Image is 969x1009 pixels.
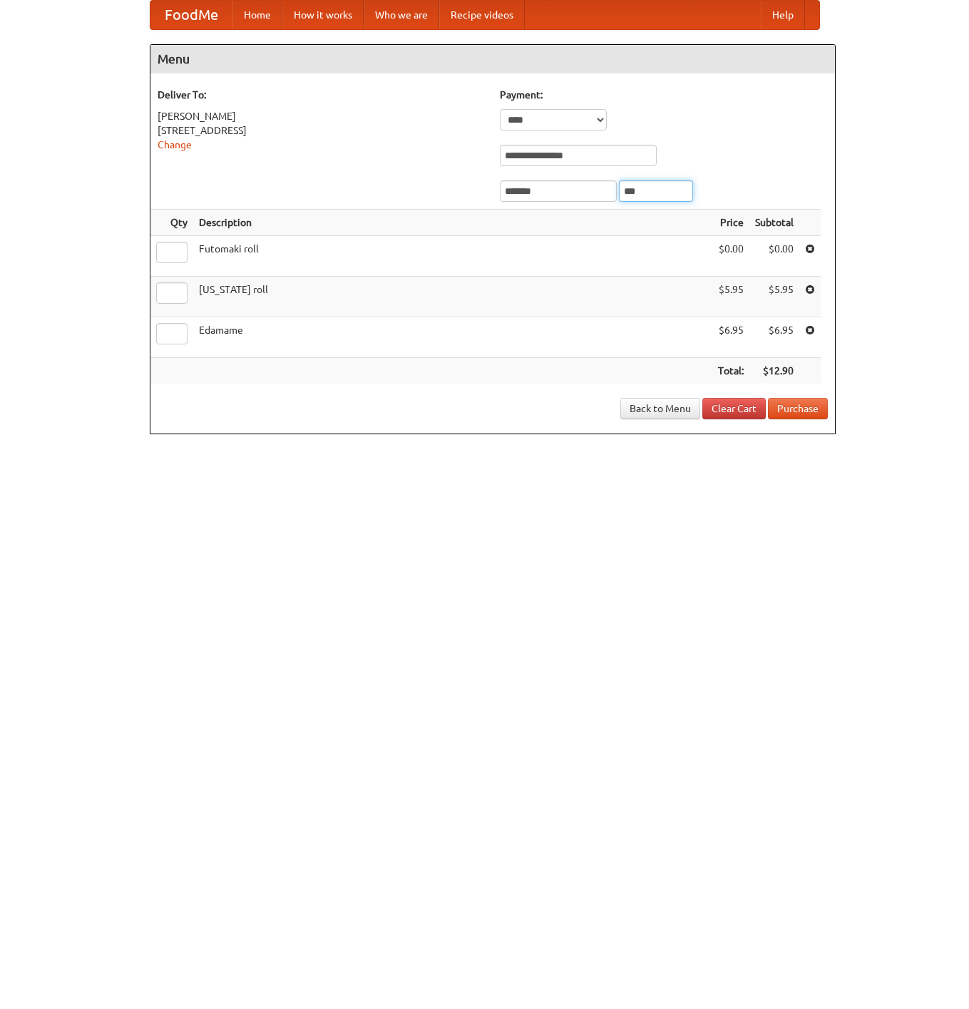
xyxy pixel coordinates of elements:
td: $5.95 [712,277,749,317]
a: Clear Cart [702,398,766,419]
td: $6.95 [712,317,749,358]
td: Futomaki roll [193,236,712,277]
th: Price [712,210,749,236]
button: Purchase [768,398,828,419]
th: Description [193,210,712,236]
th: Qty [150,210,193,236]
h5: Deliver To: [158,88,486,102]
div: [PERSON_NAME] [158,109,486,123]
a: How it works [282,1,364,29]
td: Edamame [193,317,712,358]
a: Change [158,139,192,150]
a: Help [761,1,805,29]
h5: Payment: [500,88,828,102]
td: $5.95 [749,277,799,317]
td: $6.95 [749,317,799,358]
th: Subtotal [749,210,799,236]
td: $0.00 [712,236,749,277]
a: Home [232,1,282,29]
td: $0.00 [749,236,799,277]
div: [STREET_ADDRESS] [158,123,486,138]
th: $12.90 [749,358,799,384]
h4: Menu [150,45,835,73]
a: Back to Menu [620,398,700,419]
a: Recipe videos [439,1,525,29]
a: FoodMe [150,1,232,29]
a: Who we are [364,1,439,29]
td: [US_STATE] roll [193,277,712,317]
th: Total: [712,358,749,384]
